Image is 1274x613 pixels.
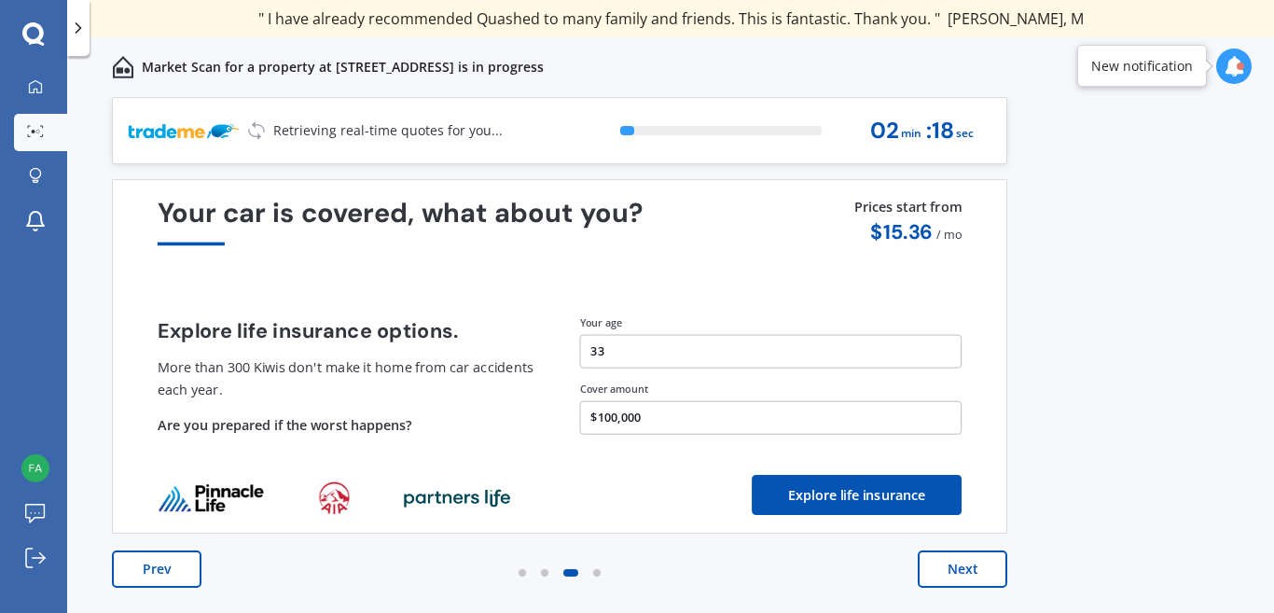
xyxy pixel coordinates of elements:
span: 02 [870,118,899,144]
span: sec [956,121,974,146]
img: life_provider_logo_2 [403,488,510,509]
button: Explore life insurance [752,475,962,515]
img: 8a17375ef7789103f3242f189f350a13 [21,454,49,482]
div: Your car is covered, what about you? [158,198,962,245]
img: home-and-contents.b802091223b8502ef2dd.svg [112,56,134,78]
button: 33 [580,334,962,368]
p: Prices start from [854,198,962,220]
div: New notification [1091,57,1193,76]
div: Your age [580,315,962,330]
span: : 18 [926,118,954,144]
span: $ 15.36 [870,218,933,244]
p: Retrieving real-time quotes for you... [273,121,503,140]
div: Cover amount [580,382,962,397]
button: $100,000 [580,401,962,435]
p: More than 300 Kiwis don't make it home from car accidents each year. [158,356,540,401]
button: Next [918,550,1007,588]
button: Prev [112,550,201,588]
span: / mo [936,227,962,243]
span: Are you prepared if the worst happens? [158,416,412,435]
p: Market Scan for a property at [STREET_ADDRESS] is in progress [142,58,544,77]
img: life_provider_logo_0 [158,483,265,514]
h4: Explore life insurance options. [158,320,540,343]
img: life_provider_logo_1 [319,481,350,515]
span: min [901,121,921,146]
